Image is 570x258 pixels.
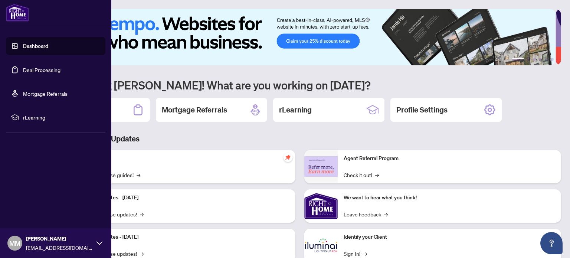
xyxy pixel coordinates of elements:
button: 2 [527,58,530,61]
img: We want to hear what you think! [304,189,338,223]
h2: Profile Settings [396,105,448,115]
h2: Mortgage Referrals [162,105,227,115]
p: We want to hear what you think! [344,194,555,202]
a: Deal Processing [23,66,60,73]
span: → [140,249,144,258]
button: 6 [551,58,554,61]
span: [PERSON_NAME] [26,235,93,243]
span: MM [9,238,20,248]
button: 5 [545,58,548,61]
span: pushpin [284,153,292,162]
h1: Welcome back [PERSON_NAME]! What are you working on [DATE]? [39,78,561,92]
h2: rLearning [279,105,312,115]
p: Identify your Client [344,233,555,241]
a: Check it out!→ [344,171,379,179]
a: Mortgage Referrals [23,90,68,97]
img: logo [6,4,29,22]
button: 1 [512,58,524,61]
img: Agent Referral Program [304,156,338,177]
a: Sign In!→ [344,249,367,258]
a: Leave Feedback→ [344,210,388,218]
button: 3 [533,58,536,61]
span: → [140,210,144,218]
span: → [137,171,140,179]
button: Open asap [540,232,563,254]
span: rLearning [23,113,100,121]
span: → [363,249,367,258]
a: Dashboard [23,43,48,49]
p: Platform Updates - [DATE] [78,233,289,241]
span: → [384,210,388,218]
p: Self-Help [78,154,289,163]
h3: Brokerage & Industry Updates [39,134,561,144]
p: Agent Referral Program [344,154,555,163]
p: Platform Updates - [DATE] [78,194,289,202]
span: [EMAIL_ADDRESS][DOMAIN_NAME] [26,244,93,252]
span: → [375,171,379,179]
button: 4 [539,58,542,61]
img: Slide 0 [39,9,556,65]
